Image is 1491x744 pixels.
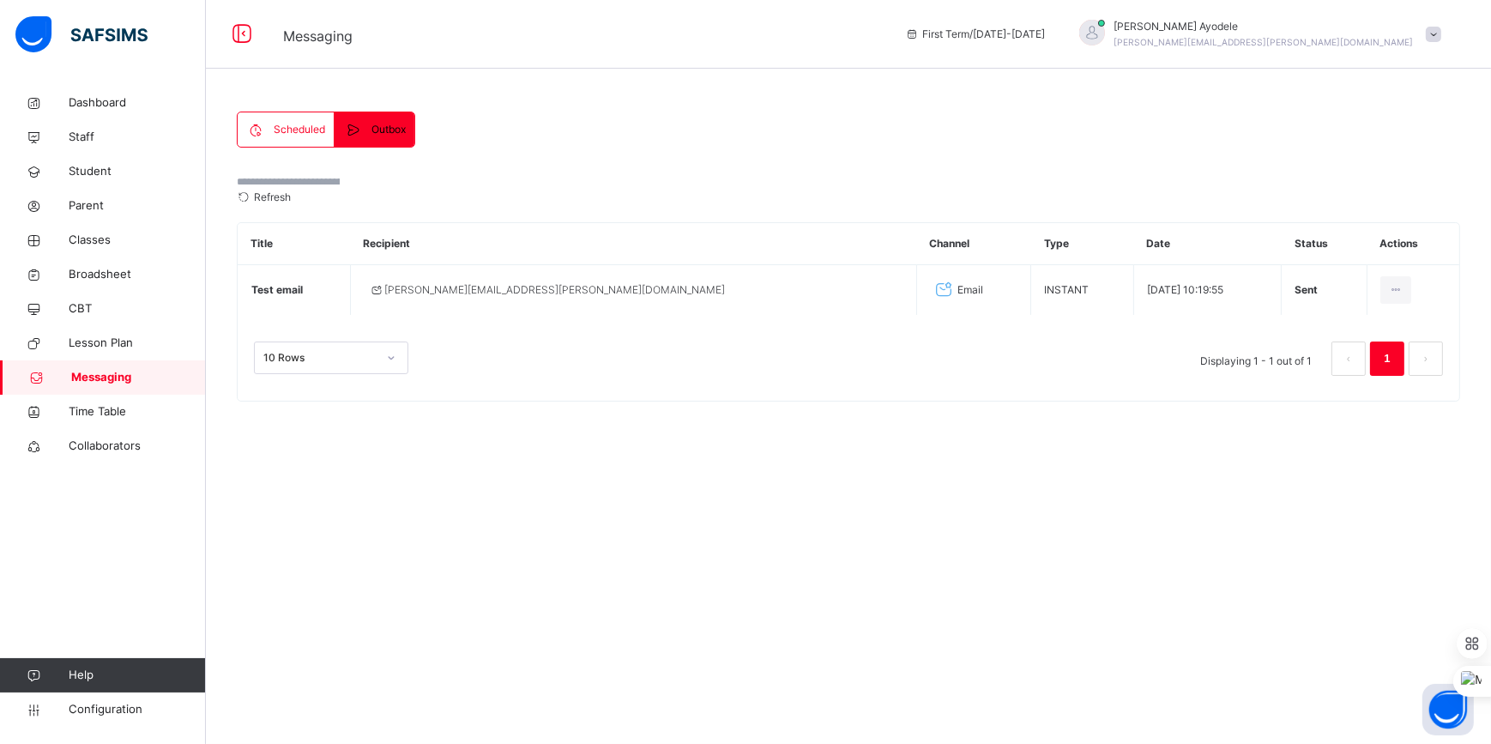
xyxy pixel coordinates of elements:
span: Messaging [71,369,206,386]
a: 1 [1379,348,1395,370]
span: session/term information [905,27,1045,42]
button: next page [1409,342,1443,376]
span: Lesson Plan [69,335,206,352]
div: reFreseh [237,190,1460,205]
span: Collaborators [69,438,206,455]
i: Email Channel [932,277,956,303]
span: Help [69,667,205,684]
td: [DATE] 10:19:55 [1133,265,1282,316]
th: Recipient [350,223,916,265]
button: prev page [1331,342,1366,376]
span: Dashboard [69,94,206,112]
span: Classes [69,232,206,249]
th: Date [1133,223,1282,265]
th: Actions [1367,223,1459,265]
li: 下一页 [1409,342,1443,376]
span: Configuration [69,701,205,718]
span: Staff [69,129,206,146]
span: Time Table [69,403,206,420]
button: Open asap [1422,684,1474,735]
span: Messaging [283,27,353,45]
span: [PERSON_NAME][EMAIL_ADDRESS][PERSON_NAME][DOMAIN_NAME] [1114,37,1413,47]
div: 10 Rows [263,350,377,366]
div: SolomonAyodele [1062,19,1450,50]
span: Refresh [254,191,291,203]
th: Channel [916,223,1031,265]
li: Displaying 1 - 1 out of 1 [1187,342,1325,376]
span: [PERSON_NAME][EMAIL_ADDRESS][PERSON_NAME][DOMAIN_NAME] [370,283,725,296]
li: 1 [1370,342,1404,376]
span: Student [69,163,206,180]
span: [PERSON_NAME] Ayodele [1114,19,1413,34]
span: CBT [69,300,206,318]
span: Parent [69,197,206,215]
td: INSTANT [1031,265,1133,316]
li: 上一页 [1331,342,1366,376]
span: Scheduled [274,122,325,137]
th: Status [1282,223,1367,265]
img: safsims [15,16,148,52]
span: Sent [1295,283,1318,296]
th: Title [238,223,351,265]
span: Email [957,282,983,298]
span: Broadsheet [69,266,206,283]
th: Type [1031,223,1133,265]
b: Test email [251,283,303,296]
span: Outbox [371,122,406,137]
